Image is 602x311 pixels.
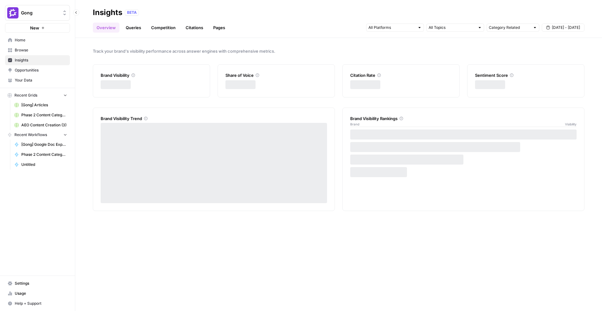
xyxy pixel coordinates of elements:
[93,48,584,54] span: Track your brand's visibility performance across answer engines with comprehensive metrics.
[5,35,70,45] a: Home
[12,160,70,170] a: Untitled
[542,24,584,32] button: [DATE] - [DATE]
[12,140,70,150] a: [Gong] Google Doc Export
[5,65,70,75] a: Opportunities
[489,24,530,31] input: Category Related
[122,23,145,33] a: Queries
[101,72,202,78] div: Brand Visibility
[21,102,67,108] span: [Gong] Articles
[15,57,67,63] span: Insights
[350,115,577,122] div: Brand Visibility Rankings
[209,23,229,33] a: Pages
[475,72,577,78] div: Sentiment Score
[5,45,70,55] a: Browse
[15,37,67,43] span: Home
[15,47,67,53] span: Browse
[12,150,70,160] a: Phase 2 Content Categorizer
[15,291,67,296] span: Usage
[125,9,139,16] div: BETA
[5,23,70,33] button: New
[5,5,70,21] button: Workspace: Gong
[15,67,67,73] span: Opportunities
[14,132,47,138] span: Recent Workflows
[368,24,415,31] input: All Platforms
[21,10,59,16] span: Gong
[21,122,67,128] span: AEO Content Creation (3)
[101,115,327,122] div: Brand Visibility Trend
[350,122,359,127] span: Brand
[21,152,67,157] span: Phase 2 Content Categorizer
[5,298,70,308] button: Help + Support
[147,23,179,33] a: Competition
[93,23,119,33] a: Overview
[552,25,580,30] span: [DATE] - [DATE]
[350,72,452,78] div: Citation Rate
[182,23,207,33] a: Citations
[15,301,67,306] span: Help + Support
[5,75,70,85] a: Your Data
[21,112,67,118] span: Phase 2 Content Categorizer Grid WBB 2025
[7,7,18,18] img: Gong Logo
[5,130,70,140] button: Recent Workflows
[12,110,70,120] a: Phase 2 Content Categorizer Grid WBB 2025
[565,122,577,127] span: Visibility
[225,72,327,78] div: Share of Voice
[15,281,67,286] span: Settings
[5,55,70,65] a: Insights
[12,100,70,110] a: [Gong] Articles
[15,77,67,83] span: Your Data
[14,92,37,98] span: Recent Grids
[93,8,122,18] div: Insights
[12,120,70,130] a: AEO Content Creation (3)
[429,24,475,31] input: All Topics
[5,91,70,100] button: Recent Grids
[5,278,70,288] a: Settings
[5,288,70,298] a: Usage
[21,162,67,167] span: Untitled
[30,25,39,31] span: New
[21,142,67,147] span: [Gong] Google Doc Export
